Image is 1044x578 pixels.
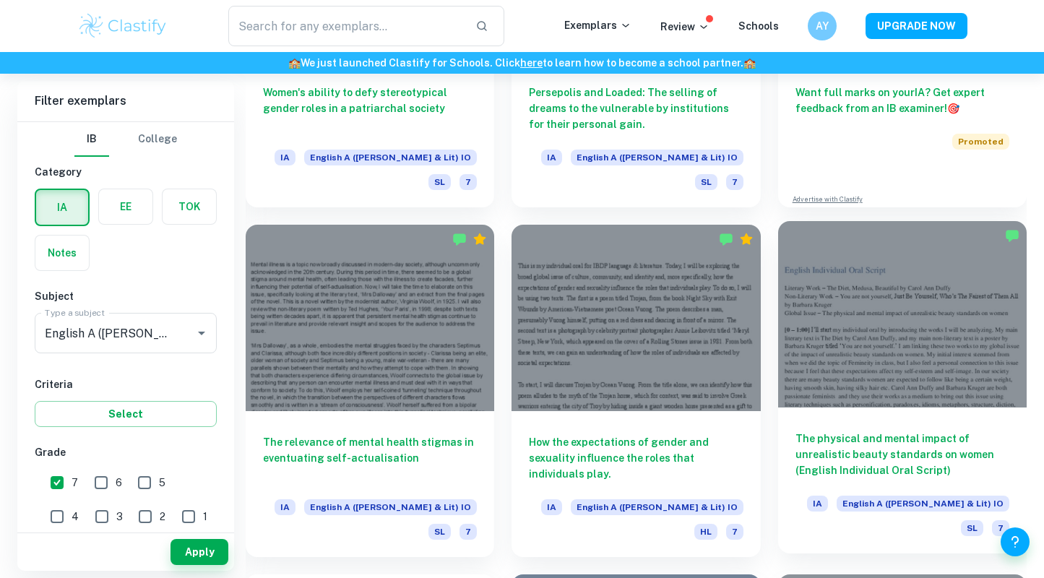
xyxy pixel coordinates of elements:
[116,475,122,491] span: 6
[228,6,465,46] input: Search for any exemplars...
[263,434,477,482] h6: The relevance of mental health stigmas in eventuating self-actualisation
[35,376,217,392] h6: Criteria
[793,194,863,204] a: Advertise with Clastify
[304,150,477,165] span: English A ([PERSON_NAME] & Lit) IO
[992,520,1009,536] span: 7
[163,189,216,224] button: TOK
[807,496,828,512] span: IA
[246,225,494,557] a: The relevance of mental health stigmas in eventuating self-actualisationIAEnglish A ([PERSON_NAME...
[564,17,631,33] p: Exemplars
[726,174,743,190] span: 7
[72,475,78,491] span: 7
[3,55,1041,71] h6: We just launched Clastify for Schools. Click to learn how to become a school partner.
[512,225,760,557] a: How the expectations of gender and sexuality influence the roles that individuals play.IAEnglish ...
[520,57,543,69] a: here
[739,232,754,246] div: Premium
[428,524,451,540] span: SL
[45,306,105,319] label: Type a subject
[947,103,959,114] span: 🎯
[288,57,301,69] span: 🏫
[191,323,212,343] button: Open
[529,434,743,482] h6: How the expectations of gender and sexuality influence the roles that individuals play.
[428,174,451,190] span: SL
[571,150,743,165] span: English A ([PERSON_NAME] & Lit) IO
[473,232,487,246] div: Premium
[74,122,109,157] button: IB
[99,189,152,224] button: EE
[795,85,1009,116] h6: Want full marks on your IA ? Get expert feedback from an IB examiner!
[694,524,717,540] span: HL
[808,12,837,40] button: AY
[529,85,743,132] h6: Persepolis and Loaded: The selling of dreams to the vulnerable by institutions for their personal...
[35,401,217,427] button: Select
[1005,228,1019,243] img: Marked
[275,150,295,165] span: IA
[263,85,477,132] h6: Women's ability to defy stereotypical gender roles in a patriarchal society
[1001,527,1030,556] button: Help and Feedback
[541,150,562,165] span: IA
[719,232,733,246] img: Marked
[77,12,169,40] img: Clastify logo
[275,499,295,515] span: IA
[795,431,1009,478] h6: The physical and mental impact of unrealistic beauty standards on women (English Individual Oral ...
[159,475,165,491] span: 5
[952,134,1009,150] span: Promoted
[35,236,89,270] button: Notes
[160,509,165,525] span: 2
[203,509,207,525] span: 1
[866,13,967,39] button: UPGRADE NOW
[72,509,79,525] span: 4
[743,57,756,69] span: 🏫
[17,81,234,121] h6: Filter exemplars
[726,524,743,540] span: 7
[837,496,1009,512] span: English A ([PERSON_NAME] & Lit) IO
[35,444,217,460] h6: Grade
[571,499,743,515] span: English A ([PERSON_NAME] & Lit) IO
[452,232,467,246] img: Marked
[541,499,562,515] span: IA
[695,174,717,190] span: SL
[814,18,830,34] h6: AY
[738,20,779,32] a: Schools
[778,225,1027,557] a: The physical and mental impact of unrealistic beauty standards on women (English Individual Oral ...
[74,122,177,157] div: Filter type choice
[35,288,217,304] h6: Subject
[36,190,88,225] button: IA
[961,520,983,536] span: SL
[171,539,228,565] button: Apply
[35,164,217,180] h6: Category
[460,174,477,190] span: 7
[138,122,177,157] button: College
[304,499,477,515] span: English A ([PERSON_NAME] & Lit) IO
[460,524,477,540] span: 7
[660,19,709,35] p: Review
[116,509,123,525] span: 3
